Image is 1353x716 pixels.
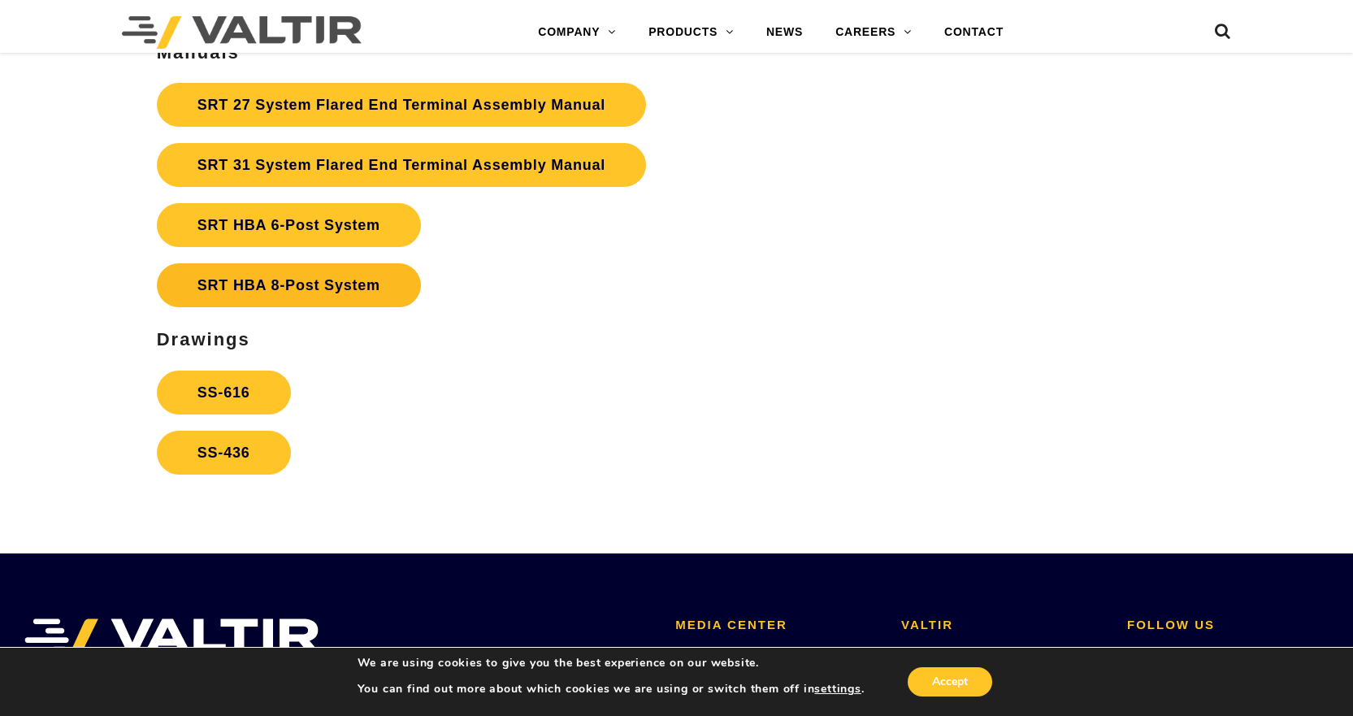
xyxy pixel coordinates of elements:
h2: FOLLOW US [1127,618,1329,632]
img: VALTIR [24,618,319,659]
button: settings [814,682,861,696]
a: NEWS [750,16,819,49]
a: SRT 27 System Flared End Terminal Assembly Manual [157,83,646,127]
a: CONTACT [928,16,1020,49]
a: SRT HBA 6-Post System [157,203,421,247]
strong: Drawings [157,329,250,349]
a: SRT HBA 8-Post System [157,263,421,307]
p: You can find out more about which cookies we are using or switch them off in . [358,682,865,696]
button: Accept [908,667,992,696]
h2: VALTIR [901,618,1103,632]
p: We are using cookies to give you the best experience on our website. [358,656,865,670]
a: PRODUCTS [632,16,750,49]
a: SRT 31 System Flared End Terminal Assembly Manual [157,143,646,187]
a: CAREERS [819,16,928,49]
a: COMPANY [522,16,632,49]
a: SS-436 [157,431,291,475]
a: SS-616 [157,371,291,414]
strong: SRT HBA 6-Post System [197,217,380,233]
img: Valtir [122,16,362,49]
h2: MEDIA CENTER [675,618,877,632]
